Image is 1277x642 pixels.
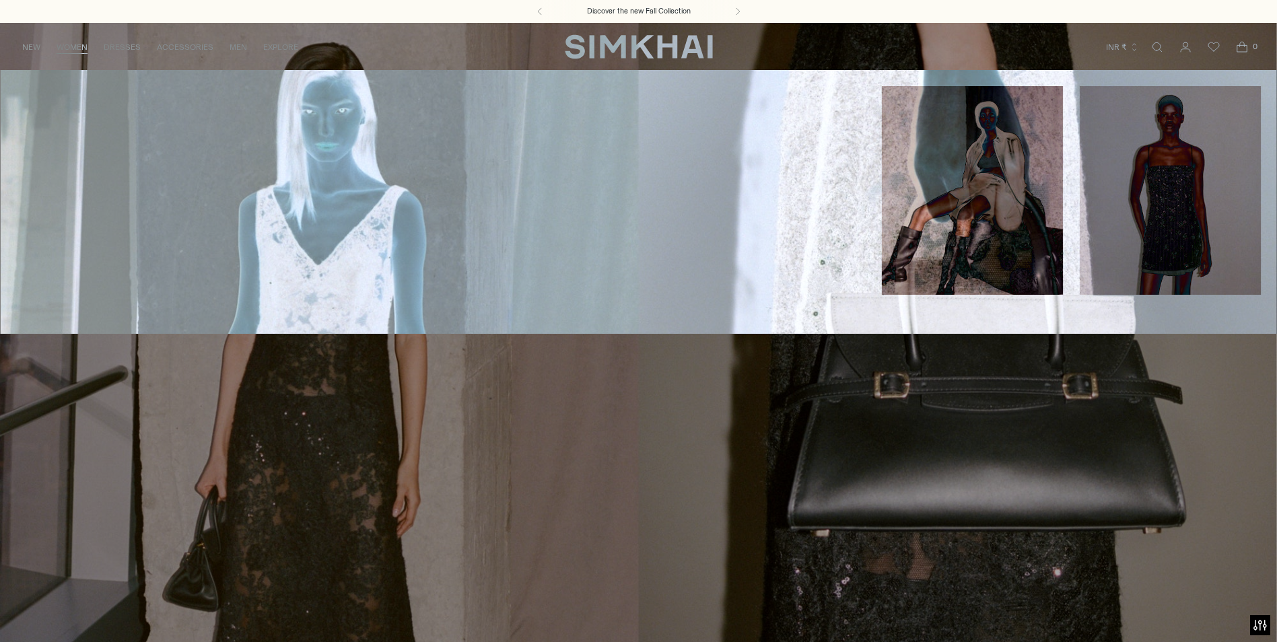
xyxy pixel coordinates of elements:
[587,6,691,17] a: Discover the new Fall Collection
[22,32,40,62] a: NEW
[230,32,247,62] a: MEN
[1172,34,1199,61] a: Go to the account page
[1229,34,1255,61] a: Open cart modal
[57,32,88,62] a: WOMEN
[1106,32,1139,62] button: INR ₹
[104,32,141,62] a: DRESSES
[1144,34,1171,61] a: Open search modal
[1200,34,1227,61] a: Wishlist
[263,32,298,62] a: EXPLORE
[565,34,713,60] a: SIMKHAI
[1249,40,1261,52] span: 0
[157,32,213,62] a: ACCESSORIES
